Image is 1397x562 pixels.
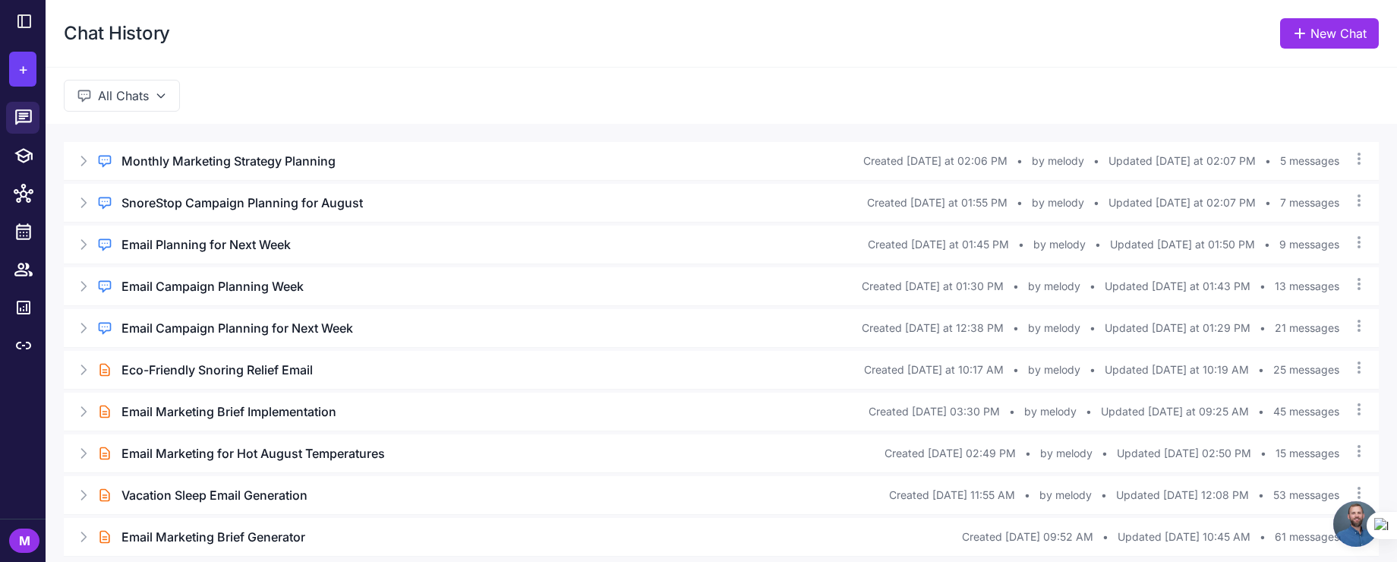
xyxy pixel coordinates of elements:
span: Created [DATE] at 10:17 AM [864,362,1004,378]
span: • [1017,194,1023,211]
span: Created [DATE] 09:52 AM [962,529,1093,545]
span: by melody [1039,487,1092,504]
span: • [1102,445,1108,462]
span: 25 messages [1273,362,1339,378]
span: • [1009,403,1015,420]
span: Updated [DATE] at 01:43 PM [1105,278,1250,295]
span: Updated [DATE] at 01:50 PM [1110,236,1255,253]
h3: Monthly Marketing Strategy Planning [121,152,336,170]
span: 5 messages [1280,153,1339,169]
span: Updated [DATE] at 09:25 AM [1101,403,1249,420]
h3: SnoreStop Campaign Planning for August [121,194,363,212]
span: Created [DATE] at 01:45 PM [868,236,1009,253]
span: by melody [1032,153,1084,169]
span: by melody [1032,194,1084,211]
span: Updated [DATE] 02:50 PM [1117,445,1251,462]
h3: Email Marketing for Hot August Temperatures [121,444,385,463]
h3: Eco-Friendly Snoring Relief Email [121,361,313,379]
span: • [1017,153,1023,169]
span: • [1025,445,1031,462]
span: 9 messages [1279,236,1339,253]
h1: Chat History [64,21,170,46]
h3: Email Campaign Planning for Next Week [121,319,353,337]
h3: Email Campaign Planning Week [121,277,304,295]
span: 21 messages [1275,320,1339,336]
span: Created [DATE] at 02:06 PM [863,153,1008,169]
span: 13 messages [1275,278,1339,295]
span: by melody [1028,362,1080,378]
span: • [1264,236,1270,253]
h3: Vacation Sleep Email Generation [121,486,307,504]
div: M [9,529,39,553]
span: • [1265,194,1271,211]
span: 53 messages [1273,487,1339,504]
span: Created [DATE] at 01:55 PM [867,194,1008,211]
span: • [1086,403,1092,420]
span: Created [DATE] at 01:30 PM [862,278,1004,295]
span: • [1090,320,1096,336]
span: • [1258,403,1264,420]
span: • [1013,278,1019,295]
span: + [18,58,28,81]
span: Created [DATE] at 12:38 PM [862,320,1004,336]
span: Created [DATE] 03:30 PM [869,403,1000,420]
span: • [1258,362,1264,378]
button: All Chats [64,80,180,112]
span: • [1260,445,1266,462]
span: by melody [1040,445,1093,462]
span: • [1024,487,1030,504]
span: Updated [DATE] 10:45 AM [1118,529,1250,545]
span: by melody [1028,278,1080,295]
span: • [1260,278,1266,295]
span: • [1102,529,1108,545]
span: • [1013,320,1019,336]
span: 15 messages [1276,445,1339,462]
span: • [1093,194,1099,211]
span: by melody [1033,236,1086,253]
span: 7 messages [1280,194,1339,211]
span: • [1265,153,1271,169]
h3: Email Marketing Brief Generator [121,528,305,546]
span: • [1260,529,1266,545]
span: Updated [DATE] at 02:07 PM [1108,194,1256,211]
span: Created [DATE] 02:49 PM [885,445,1016,462]
span: Updated [DATE] 12:08 PM [1116,487,1249,504]
span: Updated [DATE] at 01:29 PM [1105,320,1250,336]
button: + [9,52,36,87]
span: • [1090,278,1096,295]
span: • [1093,153,1099,169]
span: • [1095,236,1101,253]
span: • [1013,362,1019,378]
span: by melody [1024,403,1077,420]
span: • [1018,236,1024,253]
h3: Email Planning for Next Week [121,235,291,254]
span: Updated [DATE] at 10:19 AM [1105,362,1249,378]
span: • [1090,362,1096,378]
span: • [1101,487,1107,504]
a: Open chat [1333,501,1379,547]
span: by melody [1028,320,1080,336]
span: Created [DATE] 11:55 AM [889,487,1015,504]
h3: Email Marketing Brief Implementation [121,403,336,421]
span: • [1260,320,1266,336]
a: New Chat [1280,18,1379,49]
span: • [1258,487,1264,504]
span: 61 messages [1275,529,1339,545]
span: Updated [DATE] at 02:07 PM [1108,153,1256,169]
span: 45 messages [1273,403,1339,420]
